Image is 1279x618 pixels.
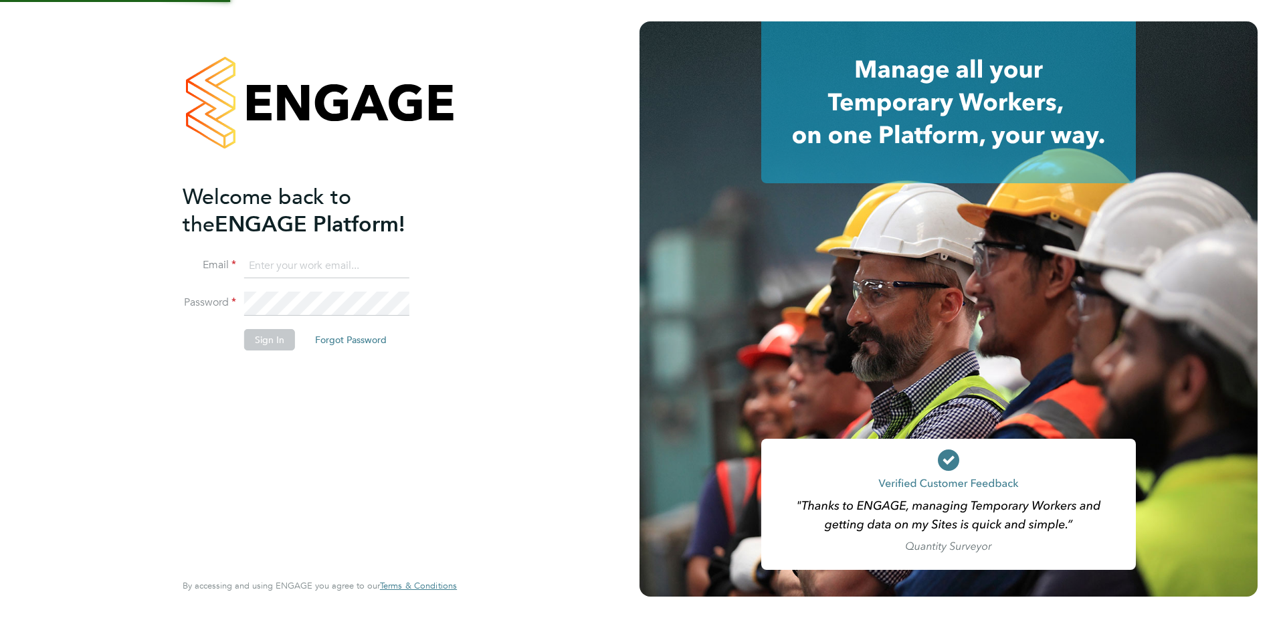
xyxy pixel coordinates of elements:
span: Welcome back to the [183,184,351,237]
h2: ENGAGE Platform! [183,183,444,238]
span: By accessing and using ENGAGE you agree to our [183,580,457,591]
span: Terms & Conditions [380,580,457,591]
input: Enter your work email... [244,254,409,278]
label: Email [183,258,236,272]
a: Terms & Conditions [380,581,457,591]
button: Sign In [244,329,295,350]
label: Password [183,296,236,310]
button: Forgot Password [304,329,397,350]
